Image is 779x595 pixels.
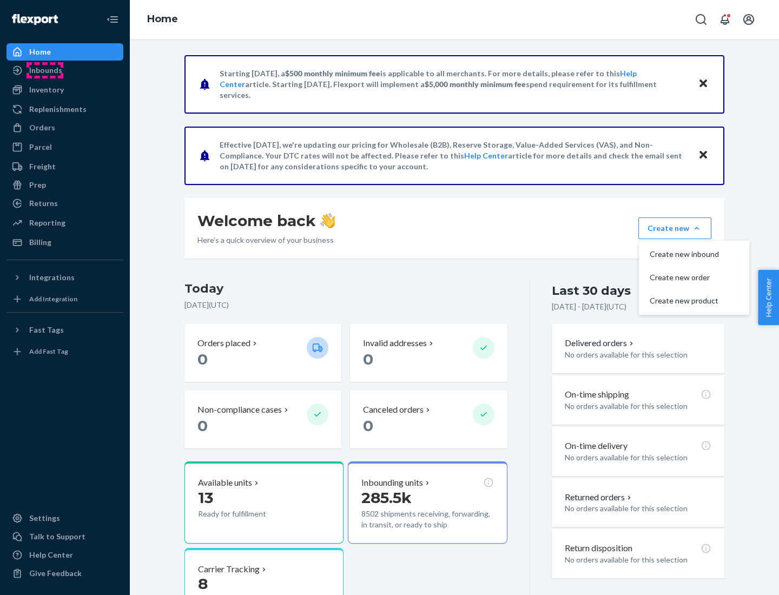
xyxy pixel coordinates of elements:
[6,62,123,79] a: Inbounds
[29,568,82,579] div: Give Feedback
[565,388,629,401] p: On-time shipping
[6,290,123,308] a: Add Integration
[184,324,341,382] button: Orders placed 0
[29,122,55,133] div: Orders
[220,68,688,101] p: Starting [DATE], a is applicable to all merchants. For more details, please refer to this article...
[29,84,64,95] div: Inventory
[425,80,526,89] span: $5,000 monthly minimum fee
[6,101,123,118] a: Replenishments
[29,513,60,524] div: Settings
[29,237,51,248] div: Billing
[361,508,493,530] p: 8502 shipments receiving, forwarding, in transit, or ready to ship
[565,503,711,514] p: No orders available for this selection
[29,198,58,209] div: Returns
[641,266,747,289] button: Create new order
[29,142,52,153] div: Parcel
[6,269,123,286] button: Integrations
[198,574,208,593] span: 8
[350,324,507,382] button: Invalid addresses 0
[6,158,123,175] a: Freight
[6,195,123,212] a: Returns
[29,531,85,542] div: Talk to Support
[363,350,373,368] span: 0
[714,9,736,30] button: Open notifications
[552,301,626,312] p: [DATE] - [DATE] ( UTC )
[102,9,123,30] button: Close Navigation
[197,404,282,416] p: Non-compliance cases
[6,343,123,360] a: Add Fast Tag
[638,217,711,239] button: Create newCreate new inboundCreate new orderCreate new product
[565,491,633,504] button: Returned orders
[29,104,87,115] div: Replenishments
[197,350,208,368] span: 0
[198,477,252,489] p: Available units
[147,13,178,25] a: Home
[758,270,779,325] button: Help Center
[29,47,51,57] div: Home
[6,138,123,156] a: Parcel
[696,148,710,163] button: Close
[363,404,424,416] p: Canceled orders
[363,337,427,349] p: Invalid addresses
[29,294,77,303] div: Add Integration
[6,81,123,98] a: Inventory
[198,508,298,519] p: Ready for fulfillment
[6,528,123,545] a: Talk to Support
[361,488,412,507] span: 285.5k
[29,272,75,283] div: Integrations
[464,151,508,160] a: Help Center
[138,4,187,35] ol: breadcrumbs
[565,349,711,360] p: No orders available for this selection
[690,9,712,30] button: Open Search Box
[184,461,344,544] button: Available units13Ready for fulfillment
[565,554,711,565] p: No orders available for this selection
[350,391,507,448] button: Canceled orders 0
[184,300,507,310] p: [DATE] ( UTC )
[348,461,507,544] button: Inbounding units285.5k8502 shipments receiving, forwarding, in transit, or ready to ship
[197,211,335,230] h1: Welcome back
[6,234,123,251] a: Billing
[12,14,58,25] img: Flexport logo
[363,416,373,435] span: 0
[6,176,123,194] a: Prep
[6,565,123,582] button: Give Feedback
[565,452,711,463] p: No orders available for this selection
[565,401,711,412] p: No orders available for this selection
[184,280,507,297] h3: Today
[565,542,632,554] p: Return disposition
[641,243,747,266] button: Create new inbound
[6,546,123,564] a: Help Center
[285,69,380,78] span: $500 monthly minimum fee
[650,250,719,258] span: Create new inbound
[220,140,688,172] p: Effective [DATE], we're updating our pricing for Wholesale (B2B), Reserve Storage, Value-Added Se...
[6,119,123,136] a: Orders
[29,161,56,172] div: Freight
[6,214,123,232] a: Reporting
[565,440,628,452] p: On-time delivery
[6,510,123,527] a: Settings
[184,391,341,448] button: Non-compliance cases 0
[29,347,68,356] div: Add Fast Tag
[197,337,250,349] p: Orders placed
[696,76,710,92] button: Close
[6,321,123,339] button: Fast Tags
[197,235,335,246] p: Here’s a quick overview of your business
[320,213,335,228] img: hand-wave emoji
[29,217,65,228] div: Reporting
[650,297,719,305] span: Create new product
[197,416,208,435] span: 0
[738,9,760,30] button: Open account menu
[641,289,747,313] button: Create new product
[361,477,423,489] p: Inbounding units
[29,325,64,335] div: Fast Tags
[198,563,260,576] p: Carrier Tracking
[29,550,73,560] div: Help Center
[29,180,46,190] div: Prep
[6,43,123,61] a: Home
[198,488,213,507] span: 13
[650,274,719,281] span: Create new order
[565,337,636,349] button: Delivered orders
